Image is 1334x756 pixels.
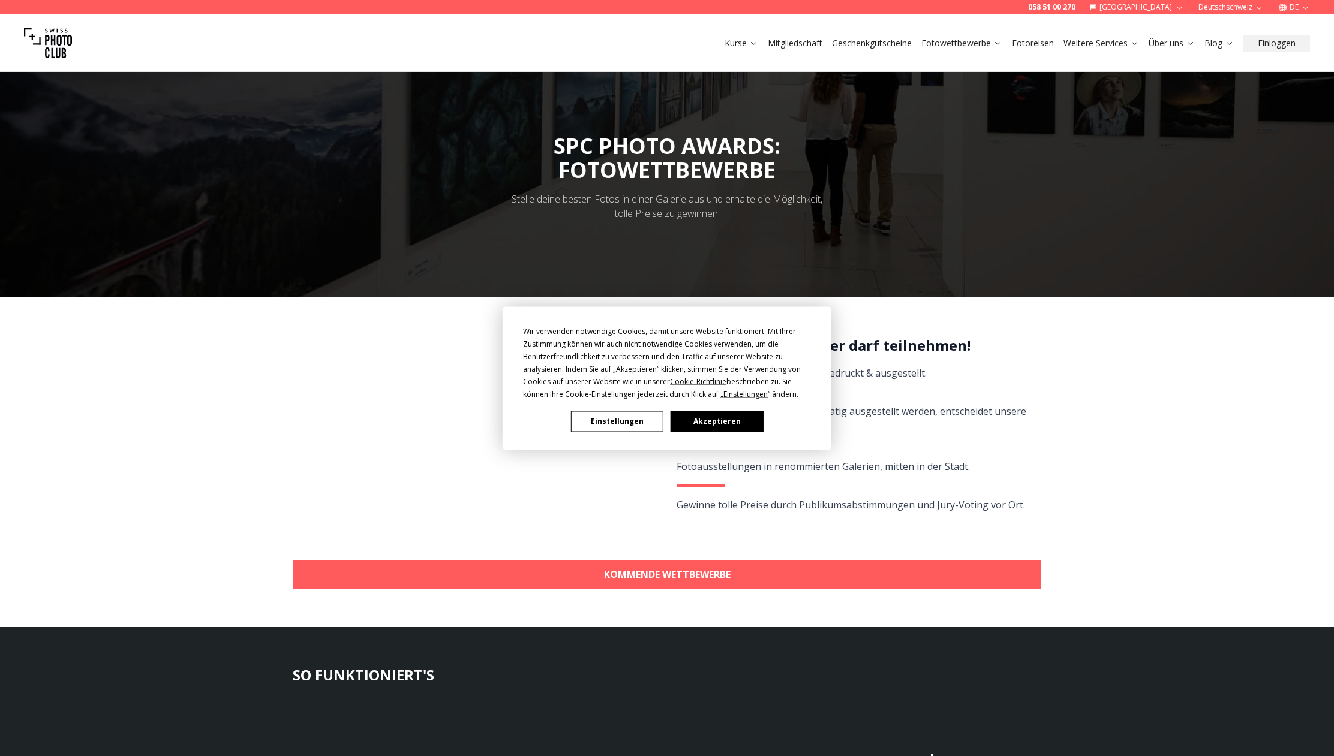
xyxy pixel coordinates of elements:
div: Wir verwenden notwendige Cookies, damit unsere Website funktioniert. Mit Ihrer Zustimmung können ... [523,324,811,400]
button: Einstellungen [571,411,663,432]
div: Cookie Consent Prompt [503,306,831,450]
button: Akzeptieren [671,411,763,432]
span: Cookie-Richtlinie [670,376,726,386]
span: Einstellungen [723,388,768,399]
